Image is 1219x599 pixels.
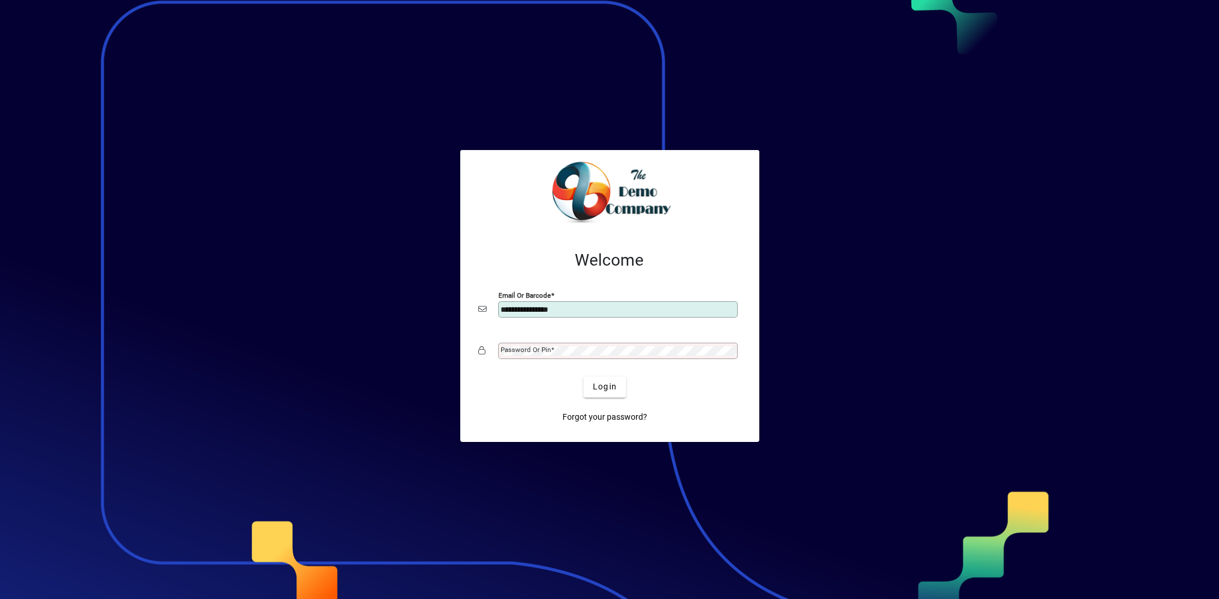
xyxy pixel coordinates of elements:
[584,377,626,398] button: Login
[499,291,551,299] mat-label: Email or Barcode
[558,407,652,428] a: Forgot your password?
[593,381,617,393] span: Login
[501,346,551,354] mat-label: Password or Pin
[562,411,647,423] span: Forgot your password?
[479,250,741,270] h2: Welcome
